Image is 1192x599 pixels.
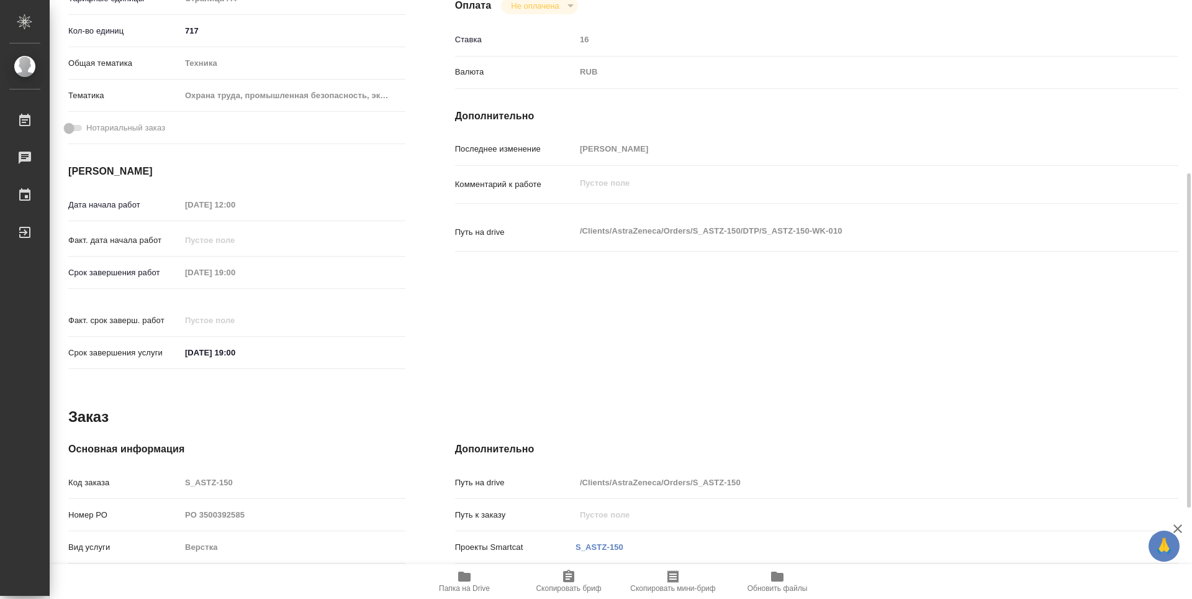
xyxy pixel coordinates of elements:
input: Пустое поле [181,196,289,214]
p: Путь к заказу [455,509,576,521]
input: Пустое поле [181,473,405,492]
input: Пустое поле [181,311,289,329]
h2: Заказ [68,407,109,427]
button: 🙏 [1149,531,1180,562]
p: Тематика [68,89,181,102]
p: Последнее изменение [455,143,576,155]
input: Пустое поле [576,506,1118,524]
p: Кол-во единиц [68,25,181,37]
h4: Основная информация [68,442,405,457]
p: Ставка [455,34,576,46]
p: Путь на drive [455,226,576,239]
input: Пустое поле [181,538,405,556]
div: Техника [181,53,405,74]
button: Скопировать мини-бриф [621,564,725,599]
button: Папка на Drive [412,564,517,599]
p: Общая тематика [68,57,181,70]
a: S_ASTZ-150 [576,542,623,552]
p: Валюта [455,66,576,78]
span: Нотариальный заказ [86,122,165,134]
input: Пустое поле [576,473,1118,492]
span: Папка на Drive [439,584,490,593]
p: Дата начала работ [68,199,181,211]
span: Обновить файлы [747,584,808,593]
div: RUB [576,62,1118,83]
input: Пустое поле [181,506,405,524]
button: Не оплачена [507,1,562,11]
p: Срок завершения работ [68,267,181,279]
p: Факт. срок заверш. работ [68,314,181,327]
input: ✎ Введи что-нибудь [181,344,289,362]
h4: [PERSON_NAME] [68,164,405,179]
p: Комментарий к работе [455,178,576,191]
input: Пустое поле [181,231,289,249]
span: Скопировать мини-бриф [630,584,715,593]
input: Пустое поле [181,263,289,281]
div: Охрана труда, промышленная безопасность, экология и стандартизация [181,85,405,106]
p: Факт. дата начала работ [68,234,181,247]
input: Пустое поле [576,30,1118,48]
button: Обновить файлы [725,564,829,599]
p: Срок завершения услуги [68,347,181,359]
p: Код заказа [68,477,181,489]
span: Скопировать бриф [536,584,601,593]
input: ✎ Введи что-нибудь [181,22,405,40]
h4: Дополнительно [455,442,1178,457]
p: Номер РО [68,509,181,521]
textarea: /Clients/AstraZeneca/Orders/S_ASTZ-150/DTP/S_ASTZ-150-WK-010 [576,221,1118,242]
button: Скопировать бриф [517,564,621,599]
h4: Дополнительно [455,109,1178,124]
p: Проекты Smartcat [455,541,576,554]
p: Путь на drive [455,477,576,489]
span: 🙏 [1154,533,1175,559]
input: Пустое поле [576,140,1118,158]
p: Вид услуги [68,541,181,554]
